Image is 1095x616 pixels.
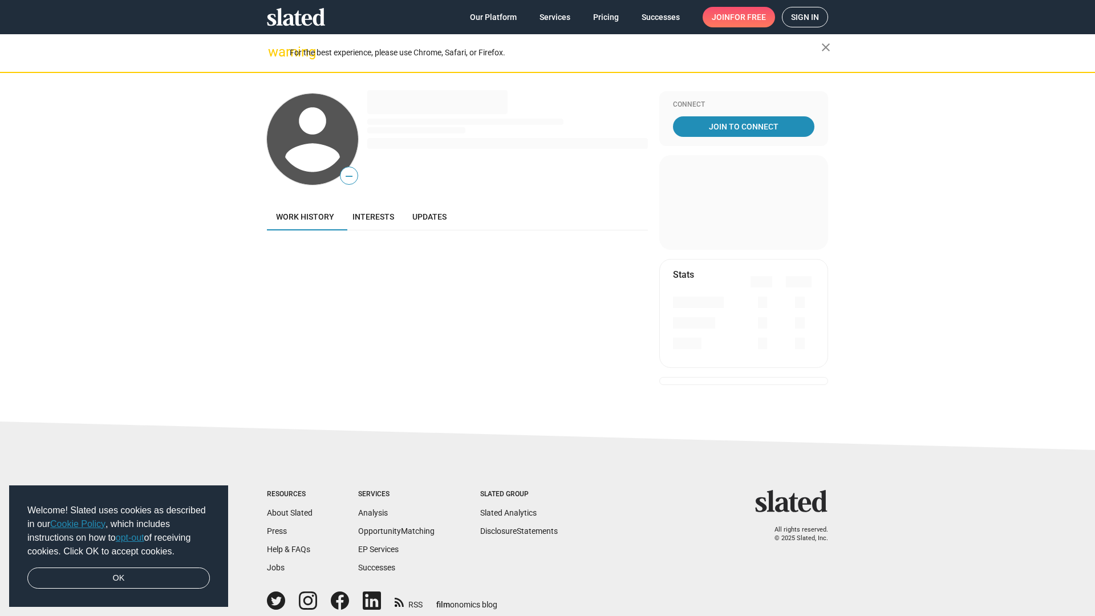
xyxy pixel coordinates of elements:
[436,600,450,609] span: film
[27,504,210,558] span: Welcome! Slated uses cookies as described in our , which includes instructions on how to of recei...
[340,169,358,184] span: —
[267,563,285,572] a: Jobs
[267,490,313,499] div: Resources
[673,116,814,137] a: Join To Connect
[530,7,579,27] a: Services
[461,7,526,27] a: Our Platform
[642,7,680,27] span: Successes
[352,212,394,221] span: Interests
[712,7,766,27] span: Join
[267,526,287,536] a: Press
[9,485,228,607] div: cookieconsent
[358,545,399,554] a: EP Services
[480,508,537,517] a: Slated Analytics
[403,203,456,230] a: Updates
[412,212,447,221] span: Updates
[480,490,558,499] div: Slated Group
[436,590,497,610] a: filmonomics blog
[27,568,210,589] a: dismiss cookie message
[782,7,828,27] a: Sign in
[50,519,106,529] a: Cookie Policy
[116,533,144,542] a: opt-out
[290,45,821,60] div: For the best experience, please use Chrome, Safari, or Firefox.
[267,203,343,230] a: Work history
[593,7,619,27] span: Pricing
[584,7,628,27] a: Pricing
[358,563,395,572] a: Successes
[276,212,334,221] span: Work history
[540,7,570,27] span: Services
[791,7,819,27] span: Sign in
[358,526,435,536] a: OpportunityMatching
[673,269,694,281] mat-card-title: Stats
[358,508,388,517] a: Analysis
[480,526,558,536] a: DisclosureStatements
[343,203,403,230] a: Interests
[268,45,282,59] mat-icon: warning
[819,40,833,54] mat-icon: close
[675,116,812,137] span: Join To Connect
[703,7,775,27] a: Joinfor free
[395,593,423,610] a: RSS
[673,100,814,110] div: Connect
[632,7,689,27] a: Successes
[730,7,766,27] span: for free
[267,545,310,554] a: Help & FAQs
[267,508,313,517] a: About Slated
[763,526,828,542] p: All rights reserved. © 2025 Slated, Inc.
[358,490,435,499] div: Services
[470,7,517,27] span: Our Platform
